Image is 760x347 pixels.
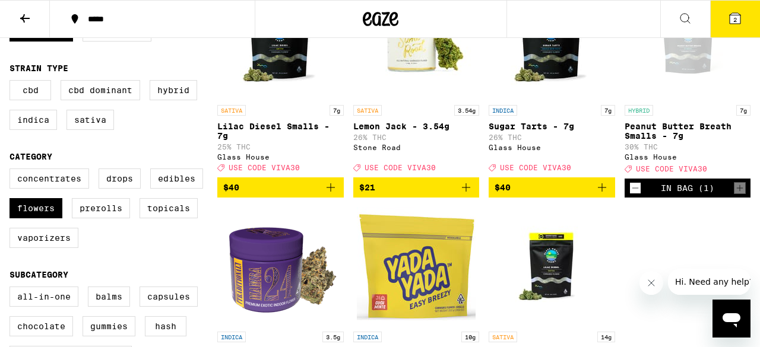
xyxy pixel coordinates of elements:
[217,143,344,151] p: 25% THC
[217,105,246,116] p: SATIVA
[625,122,751,141] p: Peanut Butter Breath Smalls - 7g
[9,152,52,161] legend: Category
[140,198,198,218] label: Topicals
[150,168,203,189] label: Edibles
[150,80,197,100] label: Hybrid
[639,271,663,295] iframe: Close message
[625,105,653,116] p: HYBRID
[9,63,68,73] legend: Strain Type
[9,110,57,130] label: Indica
[661,183,714,193] div: In Bag (1)
[61,80,140,100] label: CBD Dominant
[221,207,340,326] img: Traditional - Mamba 24 - 3.5g
[9,168,89,189] label: Concentrates
[625,143,751,151] p: 30% THC
[9,228,78,248] label: Vaporizers
[492,207,611,326] img: Glass House - Lilac Diesel Smalls - 14g
[489,133,615,141] p: 26% THC
[353,133,480,141] p: 26% THC
[66,110,114,130] label: Sativa
[223,183,239,192] span: $40
[495,183,511,192] span: $40
[625,153,751,161] div: Glass House
[217,153,344,161] div: Glass House
[359,183,375,192] span: $21
[489,122,615,131] p: Sugar Tarts - 7g
[365,164,436,171] span: USE CODE VIVA30
[489,144,615,151] div: Glass House
[353,144,480,151] div: Stone Road
[636,165,707,173] span: USE CODE VIVA30
[217,332,246,342] p: INDICA
[217,177,344,198] button: Add to bag
[712,300,750,338] iframe: Button to launch messaging window
[9,316,73,336] label: Chocolate
[353,105,382,116] p: SATIVA
[217,122,344,141] p: Lilac Diesel Smalls - 7g
[9,80,51,100] label: CBD
[140,286,198,307] label: Capsules
[88,286,130,307] label: Balms
[668,269,750,295] iframe: Message from company
[72,198,130,218] label: Prerolls
[353,122,480,131] p: Lemon Jack - 3.54g
[601,105,615,116] p: 7g
[145,316,186,336] label: Hash
[353,177,480,198] button: Add to bag
[734,182,746,194] button: Increment
[357,207,476,326] img: Yada Yada - Gush Mints - 10g
[461,332,479,342] p: 10g
[9,286,78,307] label: All-In-One
[9,270,68,279] legend: Subcategory
[733,16,737,23] span: 2
[99,168,141,189] label: Drops
[629,182,641,194] button: Decrement
[500,164,571,171] span: USE CODE VIVA30
[454,105,479,116] p: 3.54g
[597,332,615,342] p: 14g
[489,105,517,116] p: INDICA
[353,332,382,342] p: INDICA
[83,316,135,336] label: Gummies
[489,177,615,198] button: Add to bag
[7,8,85,18] span: Hi. Need any help?
[330,105,344,116] p: 7g
[736,105,750,116] p: 7g
[9,198,62,218] label: Flowers
[229,164,300,171] span: USE CODE VIVA30
[710,1,760,37] button: 2
[322,332,344,342] p: 3.5g
[489,332,517,342] p: SATIVA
